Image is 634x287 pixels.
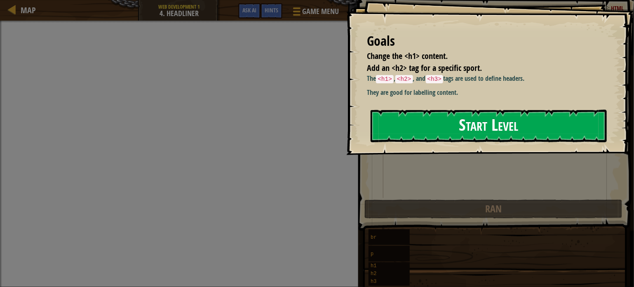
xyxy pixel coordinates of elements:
span: h3 [371,279,376,285]
li: Change the <h1> content. [357,50,603,62]
li: Add an <h2> tag for a specific sport. [357,62,603,74]
span: Ask AI [242,6,256,14]
code: <h3> [426,75,444,83]
button: Game Menu [286,3,344,23]
span: Game Menu [302,6,339,17]
a: Map [16,5,36,16]
span: Hints [265,6,278,14]
p: They are good for labelling content. [367,88,612,97]
code: <h1> [376,75,394,83]
span: Ran [485,202,502,215]
div: Goals [367,32,605,51]
button: Start Level [371,110,607,142]
span: Change the <h1> content. [367,50,448,61]
span: h1 [371,263,376,269]
button: Ran [364,200,622,219]
span: p [371,251,373,257]
code: <h2> [395,75,413,83]
button: Ask AI [238,3,261,19]
span: br [371,235,376,240]
span: h2 [371,271,376,277]
span: Add an <h2> tag for a specific sport. [367,62,482,73]
p: The , , and tags are used to define headers. [367,74,612,84]
span: Map [21,5,36,16]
